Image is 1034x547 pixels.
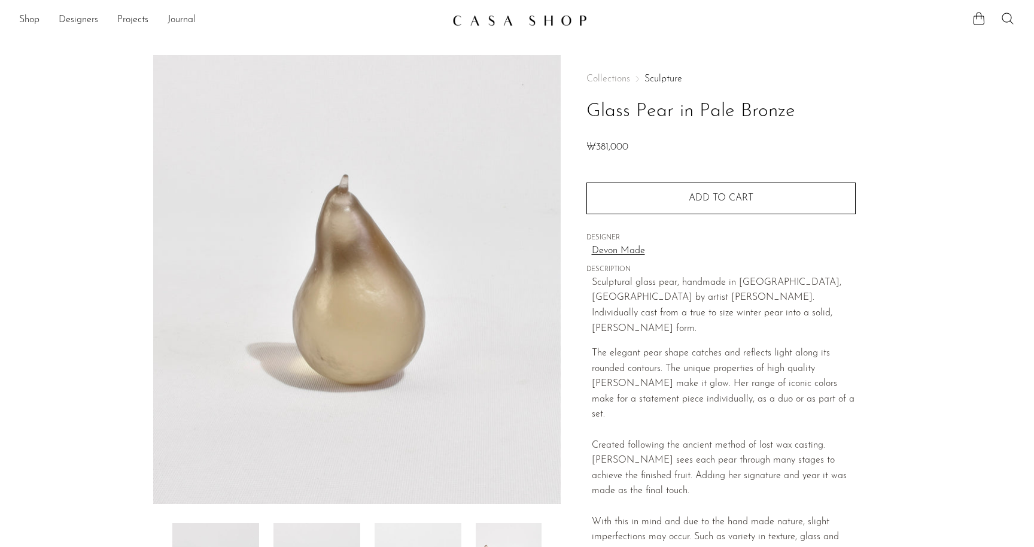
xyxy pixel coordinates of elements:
[586,183,856,214] button: Add to cart
[19,10,443,31] nav: Desktop navigation
[586,142,628,152] span: ₩381,000
[689,193,753,203] span: Add to cart
[586,233,856,244] span: DESIGNER
[592,423,856,499] div: Created following the ancient method of lost wax casting. [PERSON_NAME] sees each pear through ma...
[586,265,856,275] span: DESCRIPTION
[59,13,98,28] a: Designers
[19,13,39,28] a: Shop
[592,275,856,336] p: Sculptural glass pear, handmade in [GEOGRAPHIC_DATA], [GEOGRAPHIC_DATA] by artist [PERSON_NAME]. ...
[168,13,196,28] a: Journal
[586,96,856,127] h1: Glass Pear in Pale Bronze
[592,244,856,259] a: Devon Made
[586,74,856,84] nav: Breadcrumbs
[117,13,148,28] a: Projects
[592,346,856,423] div: The elegant pear shape catches and reflects light along its rounded contours. The unique properti...
[19,10,443,31] ul: NEW HEADER MENU
[644,74,682,84] a: Sculpture
[586,74,630,84] span: Collections
[153,55,561,504] img: Glass Pear in Pale Bronze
